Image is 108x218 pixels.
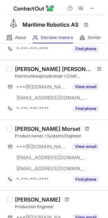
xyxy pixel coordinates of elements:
button: Reveal Button [72,45,99,52]
button: Reveal Button [72,83,99,90]
span: ***@[DOMAIN_NAME] [16,84,68,90]
span: About [15,35,26,40]
span: [EMAIL_ADDRESS][DOMAIN_NAME] [16,165,87,172]
span: [EMAIL_ADDRESS][DOMAIN_NAME] [16,95,87,101]
span: [EMAIL_ADDRESS][DOMAIN_NAME] [16,154,87,161]
div: Kommunikasjonsdirektør I Chief Communications Officer (CCO) [15,73,104,79]
div: Production Engineer [15,204,104,210]
button: Reveal Button [72,176,99,183]
img: d7c8639d7722026163760d35f974d4a1 [7,17,20,30]
h1: Maritime Robotics AS [22,21,78,29]
span: ***@[DOMAIN_NAME] [16,144,68,150]
button: Reveal Button [72,105,99,112]
div: Product owner / Systems Engineer [15,133,104,139]
span: Similar [88,35,101,40]
img: ContactOut v5.3.10 [14,4,54,12]
div: [PERSON_NAME] [15,196,60,203]
div: [PERSON_NAME] Morset [15,125,80,132]
button: Reveal Button [72,143,99,150]
span: Decision makers [41,35,73,40]
div: [PERSON_NAME] [PERSON_NAME] [15,66,93,72]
